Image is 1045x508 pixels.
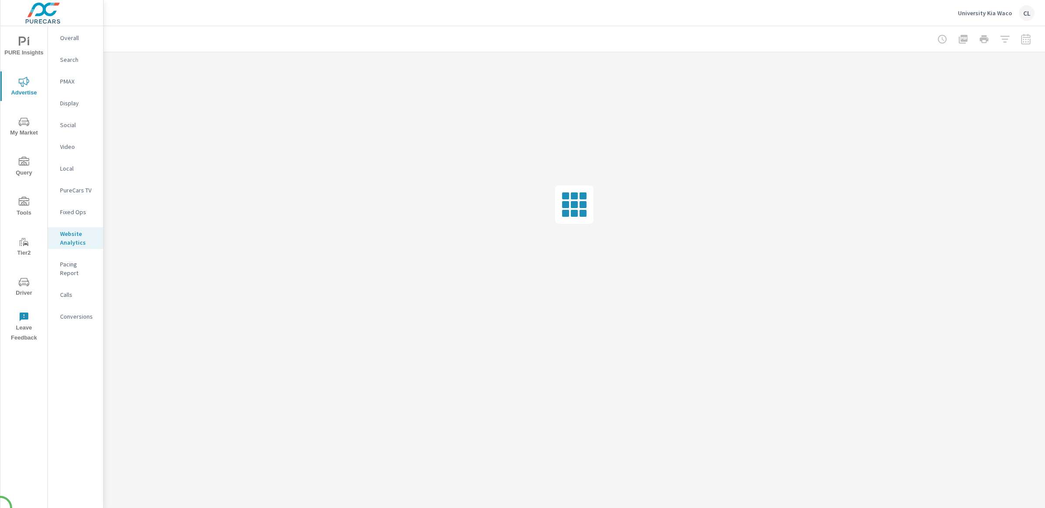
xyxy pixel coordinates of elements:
[60,77,96,86] p: PMAX
[60,312,96,321] p: Conversions
[48,162,103,175] div: Local
[48,53,103,66] div: Search
[48,118,103,131] div: Social
[48,258,103,279] div: Pacing Report
[60,142,96,151] p: Video
[48,97,103,110] div: Display
[48,184,103,197] div: PureCars TV
[48,227,103,249] div: Website Analytics
[0,26,47,347] div: nav menu
[60,121,96,129] p: Social
[60,34,96,42] p: Overall
[3,37,45,58] span: PURE Insights
[48,31,103,44] div: Overall
[48,310,103,323] div: Conversions
[1019,5,1035,21] div: CL
[60,55,96,64] p: Search
[60,260,96,277] p: Pacing Report
[60,208,96,216] p: Fixed Ops
[3,117,45,138] span: My Market
[48,288,103,301] div: Calls
[3,197,45,218] span: Tools
[3,277,45,298] span: Driver
[48,75,103,88] div: PMAX
[60,229,96,247] p: Website Analytics
[48,205,103,219] div: Fixed Ops
[60,164,96,173] p: Local
[60,290,96,299] p: Calls
[958,9,1012,17] p: University Kia Waco
[60,186,96,195] p: PureCars TV
[48,140,103,153] div: Video
[3,157,45,178] span: Query
[3,312,45,343] span: Leave Feedback
[60,99,96,108] p: Display
[3,77,45,98] span: Advertise
[3,237,45,258] span: Tier2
